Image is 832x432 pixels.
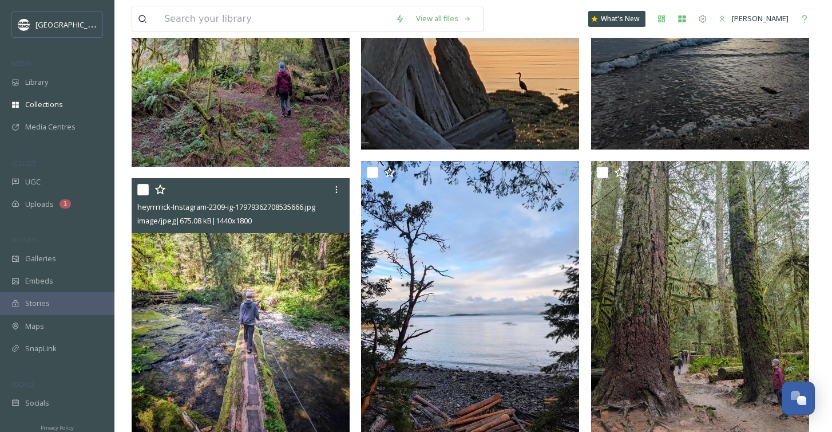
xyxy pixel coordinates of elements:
span: SOCIALS [11,380,34,388]
img: parks%20beach.jpg [18,19,30,30]
span: Media Centres [25,121,76,132]
span: heyrrrrick-Instagram-2309-ig-17979362708535666.jpg [137,202,315,212]
a: [PERSON_NAME] [713,7,794,30]
span: Galleries [25,253,56,264]
span: UGC [25,176,41,187]
div: 1 [60,199,71,209]
span: Collections [25,99,63,110]
span: Privacy Policy [41,424,74,431]
span: COLLECT [11,159,36,167]
span: [GEOGRAPHIC_DATA] Tourism [35,19,138,30]
span: image/jpeg | 675.08 kB | 1440 x 1800 [137,215,252,226]
span: Socials [25,398,49,409]
span: Embeds [25,276,53,286]
span: SnapLink [25,343,57,354]
span: [PERSON_NAME] [732,13,789,23]
span: Uploads [25,199,54,210]
span: Maps [25,321,44,332]
a: What's New [588,11,645,27]
span: Library [25,77,48,88]
span: WIDGETS [11,235,38,244]
a: View all files [410,7,477,30]
span: Stories [25,298,50,309]
button: Open Chat [782,382,815,415]
span: MEDIA [11,59,31,68]
input: Search your library [159,6,390,32]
